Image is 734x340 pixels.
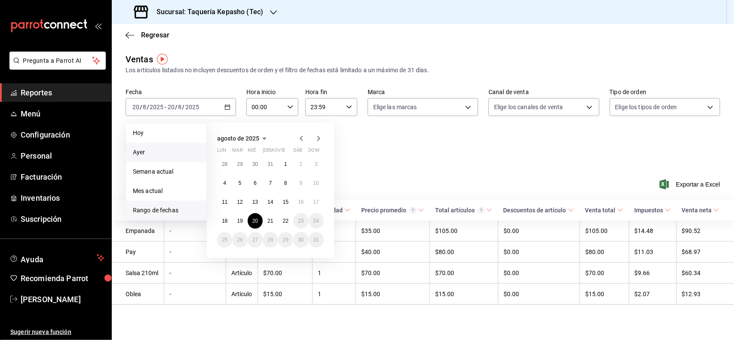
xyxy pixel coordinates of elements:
span: Regresar [141,31,169,39]
input: ---- [185,104,200,110]
button: 30 de julio de 2025 [248,156,263,172]
abbr: 21 de agosto de 2025 [267,218,273,224]
abbr: 18 de agosto de 2025 [222,218,227,224]
abbr: 6 de agosto de 2025 [254,180,257,186]
button: 1 de agosto de 2025 [278,156,293,172]
input: -- [132,104,140,110]
abbr: 29 de agosto de 2025 [283,237,289,243]
span: / [182,104,185,110]
span: Ayuda [21,253,93,263]
td: $80.00 [430,242,498,263]
input: -- [167,104,175,110]
td: 1 [313,284,356,305]
button: open_drawer_menu [95,22,101,29]
abbr: 28 de agosto de 2025 [267,237,273,243]
td: $0.00 [498,263,580,284]
svg: El total artículos considera cambios de precios en los artículos así como costos adicionales por ... [478,207,485,214]
abbr: 4 de agosto de 2025 [223,180,226,186]
td: Pay [112,242,164,263]
button: Exportar a Excel [661,179,720,190]
span: [PERSON_NAME] [21,294,104,305]
abbr: sábado [293,147,302,156]
td: - [164,221,226,242]
span: Impuestos [634,207,671,214]
button: 2 de agosto de 2025 [293,156,308,172]
h3: Sucursal: Taquería Kepasho (Tec) [150,7,263,17]
button: 31 de agosto de 2025 [309,232,324,248]
div: Descuentos de artículo [504,207,566,214]
abbr: 11 de agosto de 2025 [222,199,227,205]
img: Tooltip marker [157,54,168,64]
div: Impuestos [634,207,663,214]
span: Configuración [21,129,104,141]
button: 20 de agosto de 2025 [248,213,263,229]
td: $70.00 [258,263,312,284]
td: $15.00 [430,284,498,305]
abbr: 28 de julio de 2025 [222,161,227,167]
button: 4 de agosto de 2025 [217,175,232,191]
span: Facturación [21,171,104,183]
td: $14.48 [629,221,676,242]
span: Venta neta [682,207,719,214]
div: Los artículos listados no incluyen descuentos de orden y el filtro de fechas está limitado a un m... [126,66,720,75]
td: $11.03 [629,242,676,263]
abbr: 31 de agosto de 2025 [313,237,319,243]
abbr: 17 de agosto de 2025 [313,199,319,205]
td: $70.00 [356,263,430,284]
abbr: 20 de agosto de 2025 [252,218,258,224]
span: / [147,104,149,110]
td: $9.66 [629,263,676,284]
td: $70.00 [580,263,629,284]
button: 16 de agosto de 2025 [293,194,308,210]
abbr: 27 de agosto de 2025 [252,237,258,243]
span: Elige las marcas [373,103,417,111]
td: $70.00 [430,263,498,284]
td: $12.93 [676,284,734,305]
button: 13 de agosto de 2025 [248,194,263,210]
abbr: 15 de agosto de 2025 [283,199,289,205]
button: Regresar [126,31,169,39]
input: -- [142,104,147,110]
label: Marca [368,89,478,95]
label: Hora inicio [246,89,298,95]
button: 31 de julio de 2025 [263,156,278,172]
button: 22 de agosto de 2025 [278,213,293,229]
button: 12 de agosto de 2025 [232,194,247,210]
abbr: 5 de agosto de 2025 [239,180,242,186]
button: 9 de agosto de 2025 [293,175,308,191]
div: Venta neta [682,207,712,214]
td: $15.00 [580,284,629,305]
td: $0.00 [498,242,580,263]
td: $105.00 [580,221,629,242]
input: ---- [149,104,164,110]
button: 25 de agosto de 2025 [217,232,232,248]
abbr: 26 de agosto de 2025 [237,237,243,243]
abbr: 12 de agosto de 2025 [237,199,243,205]
input: -- [178,104,182,110]
span: Reportes [21,87,104,98]
abbr: 19 de agosto de 2025 [237,218,243,224]
td: $80.00 [580,242,629,263]
button: 28 de julio de 2025 [217,156,232,172]
button: 19 de agosto de 2025 [232,213,247,229]
td: Salsa 210ml [112,263,164,284]
span: Suscripción [21,213,104,225]
abbr: 13 de agosto de 2025 [252,199,258,205]
label: Tipo de orden [610,89,720,95]
td: Artículo [226,263,258,284]
abbr: viernes [278,147,285,156]
span: Rango de fechas [133,206,200,215]
td: Empanada [112,221,164,242]
td: - [164,284,226,305]
abbr: 2 de agosto de 2025 [299,161,302,167]
button: 8 de agosto de 2025 [278,175,293,191]
div: Venta total [585,207,616,214]
span: Precio promedio [361,207,424,214]
span: / [175,104,178,110]
abbr: 7 de agosto de 2025 [269,180,272,186]
abbr: 1 de agosto de 2025 [284,161,287,167]
label: Fecha [126,89,236,95]
td: Oblea [112,284,164,305]
span: Inventarios [21,192,104,204]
